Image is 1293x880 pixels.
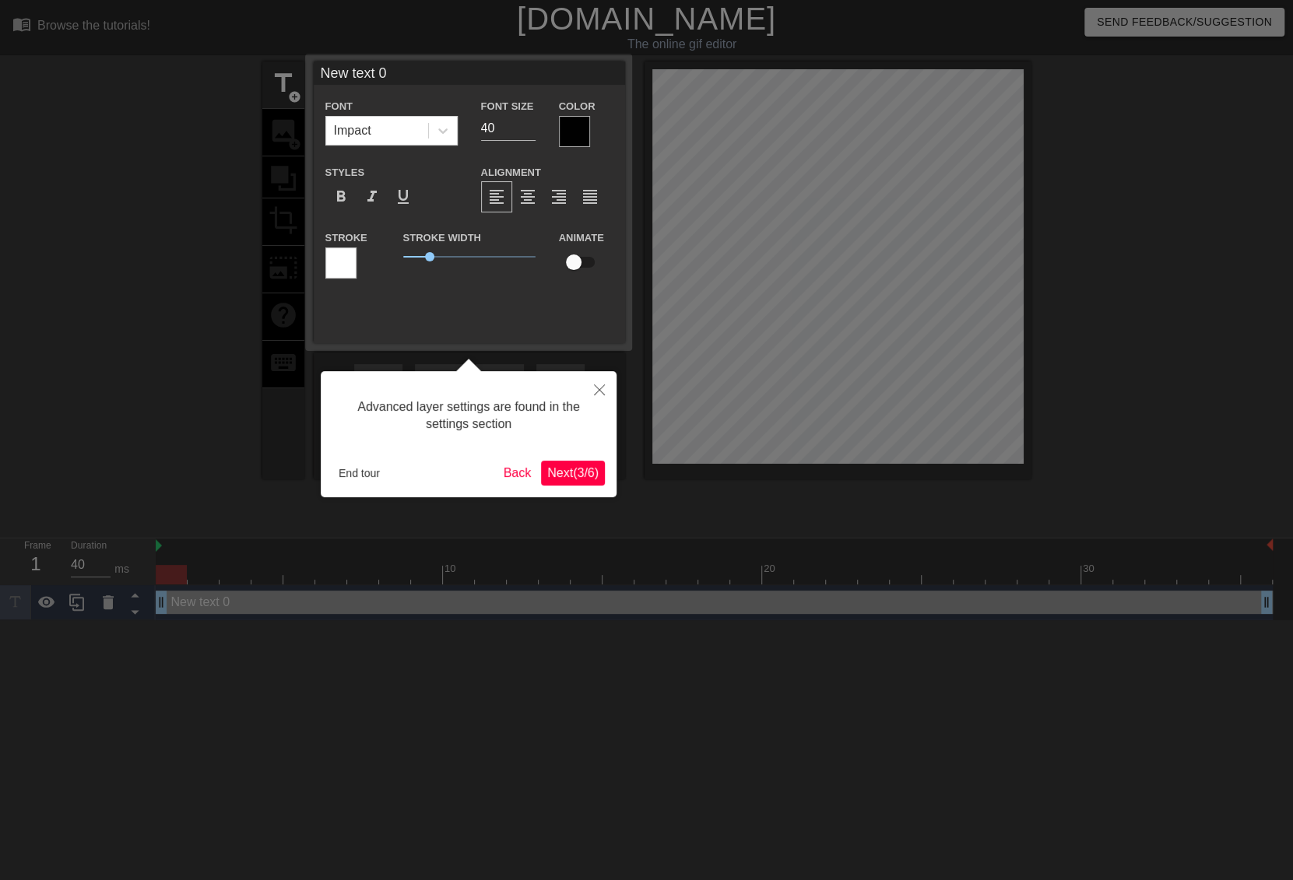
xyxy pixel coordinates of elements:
button: Close [582,371,617,407]
button: Back [497,461,538,486]
button: Next [541,461,605,486]
button: End tour [332,461,386,485]
div: Advanced layer settings are found in the settings section [332,383,605,449]
span: Next ( 3 / 6 ) [547,466,599,479]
